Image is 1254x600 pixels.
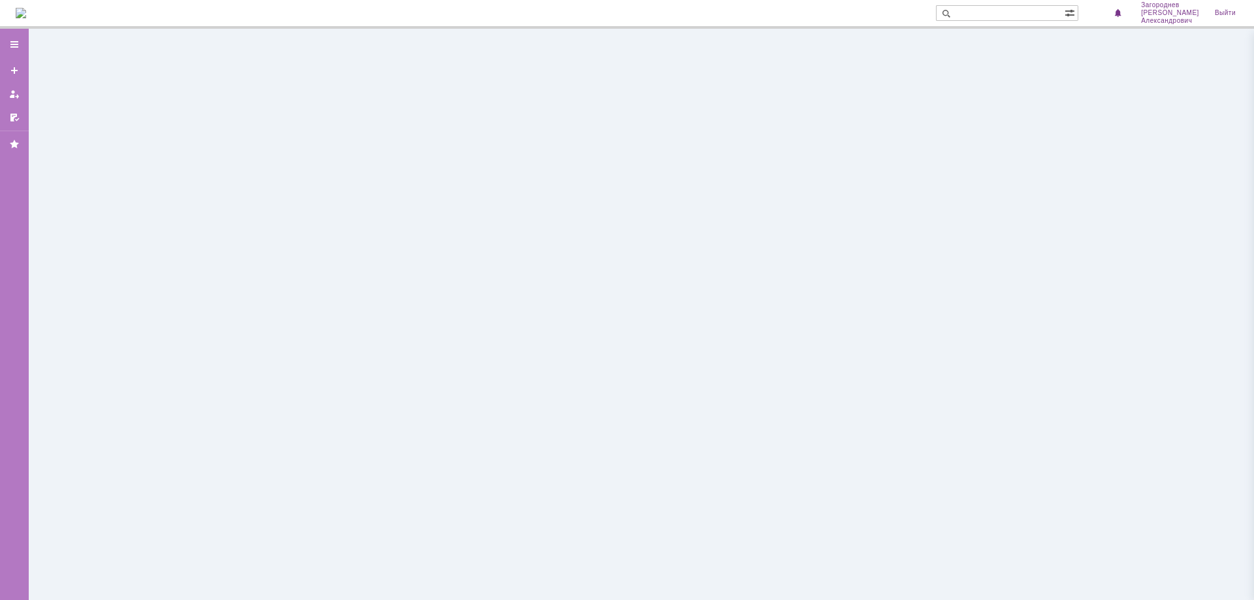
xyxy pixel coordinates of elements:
a: Создать заявку [4,60,25,81]
span: Александрович [1141,17,1199,25]
span: Расширенный поиск [1065,6,1078,18]
a: Мои заявки [4,84,25,104]
img: logo [16,8,26,18]
span: [PERSON_NAME] [1141,9,1199,17]
a: Перейти на домашнюю страницу [16,8,26,18]
a: Мои согласования [4,107,25,128]
span: Загороднев [1141,1,1199,9]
